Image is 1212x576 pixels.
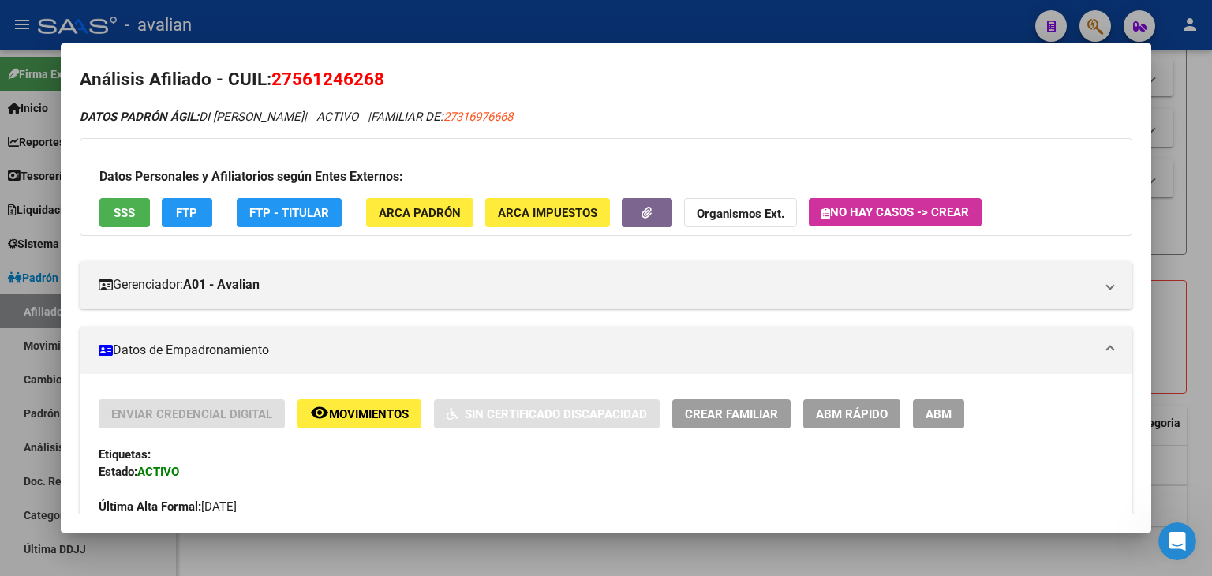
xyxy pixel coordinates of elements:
[672,399,791,428] button: Crear Familiar
[366,198,473,227] button: ARCA Padrón
[99,198,150,227] button: SSS
[99,399,285,428] button: Enviar Credencial Digital
[111,407,272,421] span: Enviar Credencial Digital
[176,206,197,220] span: FTP
[443,110,513,124] span: 27316976668
[99,499,237,514] span: [DATE]
[821,205,969,219] span: No hay casos -> Crear
[379,206,461,220] span: ARCA Padrón
[80,66,1132,93] h2: Análisis Afiliado - CUIL:
[329,407,409,421] span: Movimientos
[926,407,952,421] span: ABM
[816,407,888,421] span: ABM Rápido
[99,465,137,479] strong: Estado:
[697,207,784,221] strong: Organismos Ext.
[685,407,778,421] span: Crear Familiar
[99,341,1094,360] mat-panel-title: Datos de Empadronamiento
[434,399,660,428] button: Sin Certificado Discapacidad
[1158,522,1196,560] iframe: Intercom live chat
[249,206,329,220] span: FTP - Titular
[137,465,179,479] strong: ACTIVO
[465,407,647,421] span: Sin Certificado Discapacidad
[310,403,329,422] mat-icon: remove_red_eye
[80,110,304,124] span: DI [PERSON_NAME]
[99,499,201,514] strong: Última Alta Formal:
[162,198,212,227] button: FTP
[803,399,900,428] button: ABM Rápido
[80,327,1132,374] mat-expansion-panel-header: Datos de Empadronamiento
[371,110,513,124] span: FAMILIAR DE:
[809,198,982,226] button: No hay casos -> Crear
[237,198,342,227] button: FTP - Titular
[485,198,610,227] button: ARCA Impuestos
[80,110,199,124] strong: DATOS PADRÓN ÁGIL:
[183,275,260,294] strong: A01 - Avalian
[297,399,421,428] button: Movimientos
[80,261,1132,309] mat-expansion-panel-header: Gerenciador:A01 - Avalian
[99,275,1094,294] mat-panel-title: Gerenciador:
[913,399,964,428] button: ABM
[114,206,135,220] span: SSS
[498,206,597,220] span: ARCA Impuestos
[80,110,513,124] i: | ACTIVO |
[99,167,1113,186] h3: Datos Personales y Afiliatorios según Entes Externos:
[99,447,151,462] strong: Etiquetas:
[271,69,384,89] span: 27561246268
[684,198,797,227] button: Organismos Ext.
